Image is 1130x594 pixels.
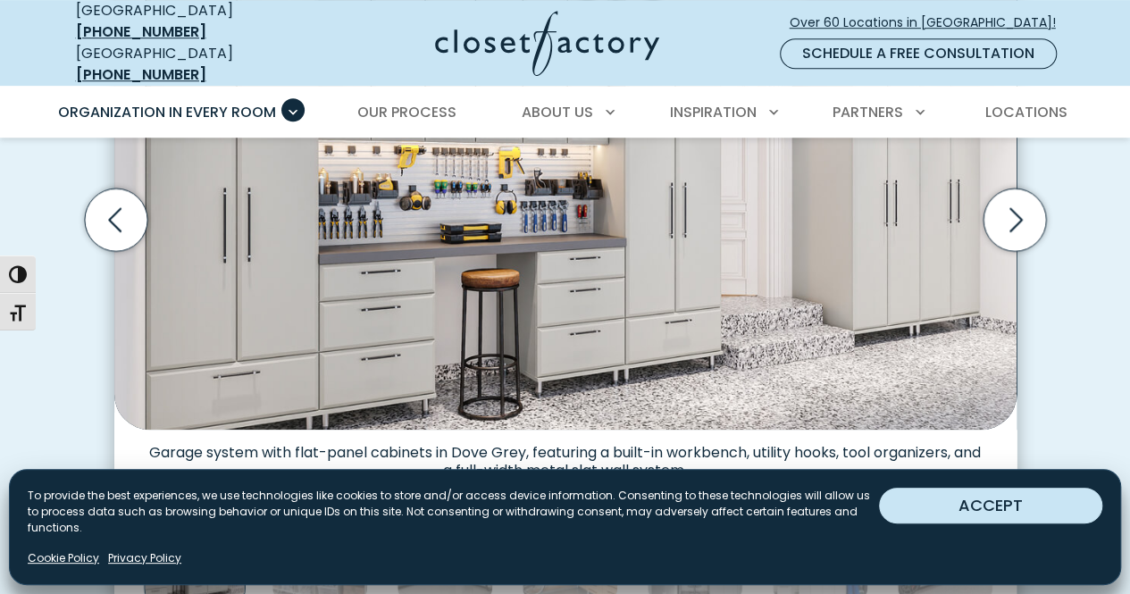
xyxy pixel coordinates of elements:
button: ACCEPT [879,488,1102,523]
a: Privacy Policy [108,550,181,566]
button: Next slide [976,181,1053,258]
nav: Primary Menu [46,88,1085,138]
span: Organization in Every Room [58,102,276,122]
p: To provide the best experiences, we use technologies like cookies to store and/or access device i... [28,488,879,536]
span: Our Process [357,102,456,122]
span: About Us [522,102,593,122]
div: [GEOGRAPHIC_DATA] [76,43,295,86]
a: Schedule a Free Consultation [780,38,1057,69]
a: Over 60 Locations in [GEOGRAPHIC_DATA]! [789,7,1071,38]
span: Partners [833,102,903,122]
a: [PHONE_NUMBER] [76,64,206,85]
img: Closet Factory Logo [435,11,659,76]
span: Over 60 Locations in [GEOGRAPHIC_DATA]! [790,13,1070,32]
span: Inspiration [670,102,757,122]
figcaption: Garage system with flat-panel cabinets in Dove Grey, featuring a built-in workbench, utility hook... [114,430,1017,480]
a: Cookie Policy [28,550,99,566]
a: [PHONE_NUMBER] [76,21,206,42]
button: Previous slide [78,181,155,258]
span: Locations [984,102,1067,122]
